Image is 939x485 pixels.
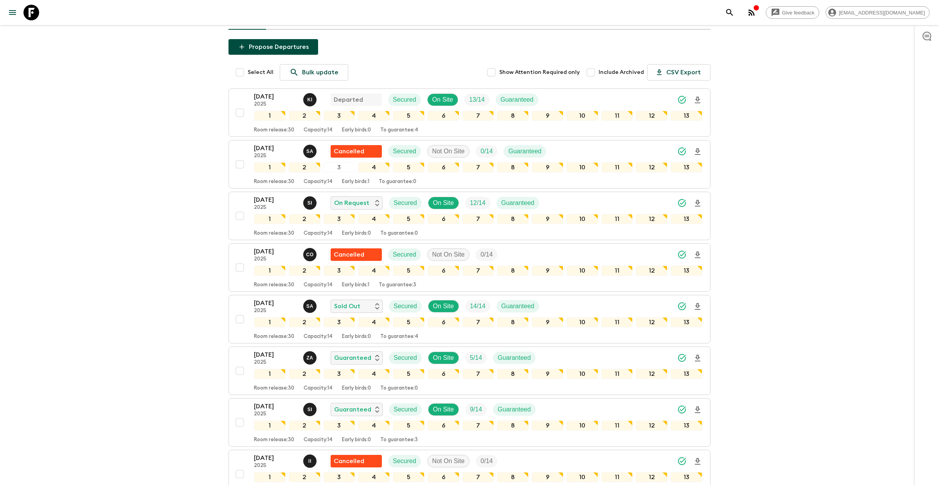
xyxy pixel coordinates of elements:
p: Early birds: 0 [342,437,371,443]
div: 9 [532,214,563,224]
p: [DATE] [254,350,297,359]
div: 11 [601,472,633,482]
div: 8 [497,369,529,379]
button: menu [5,5,20,20]
p: Room release: 30 [254,385,294,392]
p: Early birds: 0 [342,385,371,392]
p: Secured [393,456,416,466]
div: 7 [462,472,494,482]
div: Flash Pack cancellation [331,145,382,158]
button: CSV Export [647,64,711,81]
div: 3 [324,420,355,431]
div: Trip Fill [465,197,490,209]
div: 5 [393,472,425,482]
div: 8 [497,420,529,431]
div: 8 [497,472,529,482]
div: 10 [567,369,598,379]
div: 10 [567,214,598,224]
div: 11 [601,111,633,121]
svg: Download Onboarding [693,95,702,105]
button: [DATE]2025Said IsouktanOn RequestSecuredOn SiteTrip FillGuaranteed12345678910111213Room release:3... [228,192,711,240]
div: [EMAIL_ADDRESS][DOMAIN_NAME] [826,6,930,19]
p: 2025 [254,308,297,314]
div: Secured [389,352,422,364]
div: 4 [358,214,390,224]
svg: Download Onboarding [693,250,702,260]
svg: Synced Successfully [677,95,687,104]
div: 13 [671,111,702,121]
div: 3 [324,162,355,172]
p: On Site [433,198,454,208]
div: 1 [254,266,286,276]
div: 4 [358,162,390,172]
svg: Download Onboarding [693,302,702,311]
div: 4 [358,111,390,121]
svg: Download Onboarding [693,354,702,363]
div: Trip Fill [464,93,489,106]
p: S I [308,200,313,206]
div: 8 [497,162,529,172]
div: 3 [324,472,355,482]
p: Guaranteed [508,147,541,156]
button: [DATE]2025Samir AchahriSold OutSecuredOn SiteTrip FillGuaranteed12345678910111213Room release:30C... [228,295,711,343]
div: 11 [601,420,633,431]
div: Trip Fill [465,300,490,313]
span: Include Archived [599,68,644,76]
div: 6 [428,162,459,172]
div: 12 [636,214,667,224]
svg: Synced Successfully [677,250,687,259]
button: Propose Departures [228,39,318,55]
p: Room release: 30 [254,230,294,237]
div: 3 [324,214,355,224]
div: 7 [462,214,494,224]
p: Secured [394,302,417,311]
p: To guarantee: 0 [380,385,418,392]
div: 3 [324,111,355,121]
span: Ismail Ingrioui [303,457,318,463]
div: 1 [254,369,286,379]
button: [DATE]2025Samir AchahriFlash Pack cancellationSecuredNot On SiteTrip FillGuaranteed12345678910111... [228,140,711,189]
div: Secured [388,93,421,106]
div: 13 [671,266,702,276]
p: 2025 [254,153,297,159]
div: 6 [428,420,459,431]
div: 10 [567,420,598,431]
div: 13 [671,472,702,482]
p: 0 / 14 [480,250,493,259]
span: [EMAIL_ADDRESS][DOMAIN_NAME] [835,10,929,16]
p: Not On Site [432,456,465,466]
div: 1 [254,420,286,431]
p: [DATE] [254,195,297,205]
p: Room release: 30 [254,179,294,185]
div: 12 [636,266,667,276]
div: On Site [427,93,458,106]
button: CO [303,248,318,261]
p: S A [306,303,313,309]
div: 11 [601,369,633,379]
p: Room release: 30 [254,282,294,288]
div: 9 [532,266,563,276]
p: 9 / 14 [470,405,482,414]
div: 8 [497,214,529,224]
svg: Synced Successfully [677,302,687,311]
div: 2 [289,162,320,172]
div: 13 [671,214,702,224]
p: Guaranteed [501,198,534,208]
p: To guarantee: 0 [380,230,418,237]
div: 12 [636,369,667,379]
div: 10 [567,266,598,276]
svg: Download Onboarding [693,199,702,208]
div: 5 [393,162,425,172]
p: Capacity: 14 [304,230,333,237]
p: Guaranteed [501,302,534,311]
svg: Synced Successfully [677,198,687,208]
p: Capacity: 14 [304,385,333,392]
p: Not On Site [432,147,465,156]
div: 7 [462,266,494,276]
div: 2 [289,420,320,431]
p: Secured [394,198,417,208]
div: 11 [601,317,633,327]
p: Early birds: 1 [342,179,369,185]
p: To guarantee: 3 [379,282,416,288]
span: Select All [248,68,273,76]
